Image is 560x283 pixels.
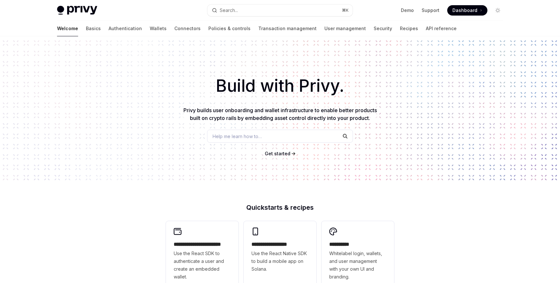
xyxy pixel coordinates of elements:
[401,7,414,14] a: Demo
[174,21,201,36] a: Connectors
[329,250,386,281] span: Whitelabel login, wallets, and user management with your own UI and branding.
[208,21,251,36] a: Policies & controls
[166,204,394,211] h2: Quickstarts & recipes
[150,21,167,36] a: Wallets
[220,6,238,14] div: Search...
[183,107,377,121] span: Privy builds user onboarding and wallet infrastructure to enable better products built on crypto ...
[258,21,317,36] a: Transaction management
[400,21,418,36] a: Recipes
[213,133,262,140] span: Help me learn how to…
[207,5,353,16] button: Open search
[426,21,457,36] a: API reference
[374,21,392,36] a: Security
[10,73,550,99] h1: Build with Privy.
[342,8,349,13] span: ⌘ K
[452,7,477,14] span: Dashboard
[57,6,97,15] img: light logo
[447,5,487,16] a: Dashboard
[109,21,142,36] a: Authentication
[57,21,78,36] a: Welcome
[324,21,366,36] a: User management
[493,5,503,16] button: Toggle dark mode
[174,250,231,281] span: Use the React SDK to authenticate a user and create an embedded wallet.
[265,151,290,156] span: Get started
[251,250,309,273] span: Use the React Native SDK to build a mobile app on Solana.
[86,21,101,36] a: Basics
[265,150,290,157] a: Get started
[422,7,439,14] a: Support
